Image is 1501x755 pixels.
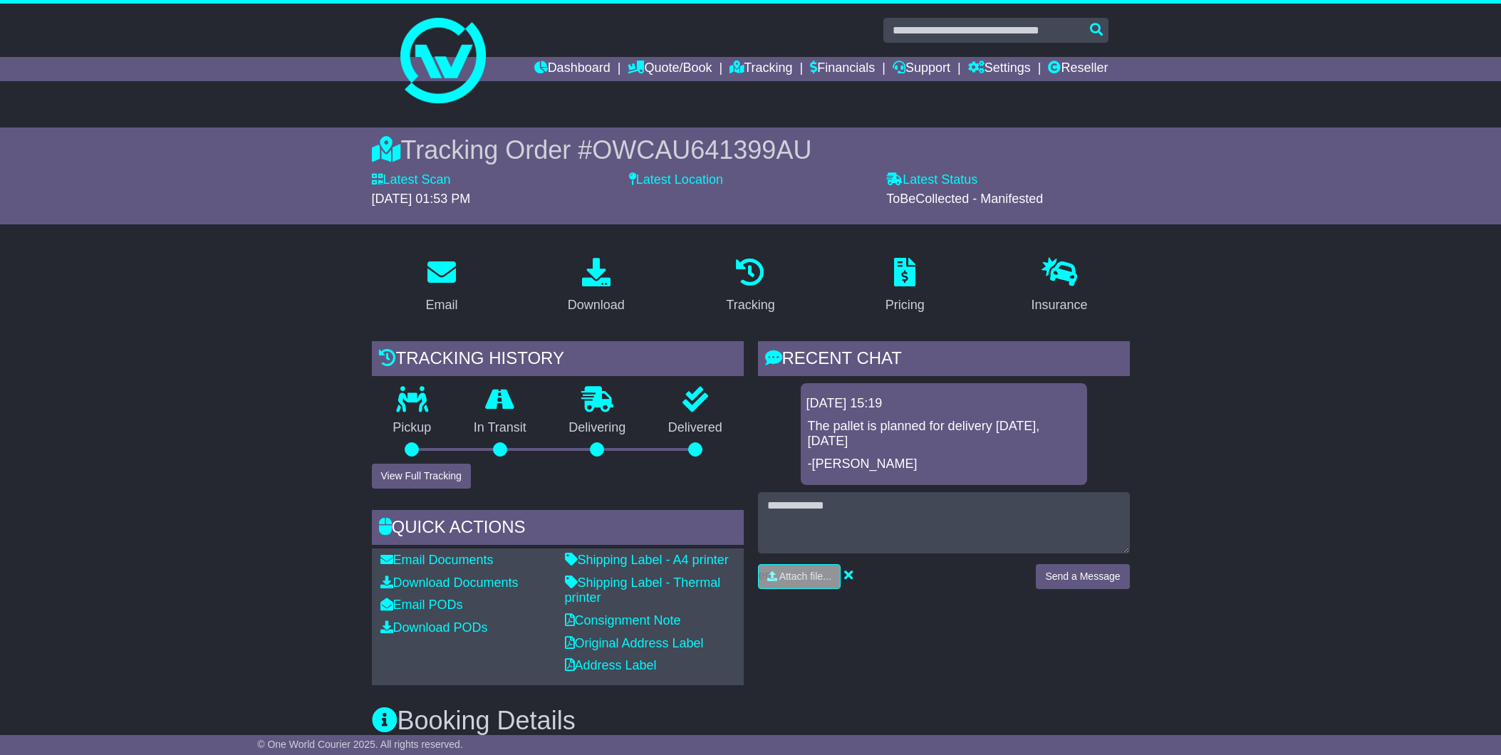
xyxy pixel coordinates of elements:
[726,296,774,315] div: Tracking
[380,598,463,612] a: Email PODs
[1022,253,1097,320] a: Insurance
[1048,57,1108,81] a: Reseller
[380,576,519,590] a: Download Documents
[729,57,792,81] a: Tracking
[647,420,744,436] p: Delivered
[372,172,451,188] label: Latest Scan
[565,658,657,672] a: Address Label
[717,253,784,320] a: Tracking
[565,553,729,567] a: Shipping Label - A4 printer
[1032,296,1088,315] div: Insurance
[548,420,648,436] p: Delivering
[257,739,463,750] span: © One World Courier 2025. All rights reserved.
[534,57,611,81] a: Dashboard
[372,420,453,436] p: Pickup
[416,253,467,320] a: Email
[592,135,811,165] span: OWCAU641399AU
[565,576,721,605] a: Shipping Label - Thermal printer
[876,253,934,320] a: Pricing
[810,57,875,81] a: Financials
[452,420,548,436] p: In Transit
[372,707,1130,735] h3: Booking Details
[886,172,977,188] label: Latest Status
[885,296,925,315] div: Pricing
[806,396,1081,412] div: [DATE] 15:19
[1036,564,1129,589] button: Send a Message
[893,57,950,81] a: Support
[565,613,681,628] a: Consignment Note
[372,464,471,489] button: View Full Tracking
[629,172,723,188] label: Latest Location
[380,620,488,635] a: Download PODs
[565,636,704,650] a: Original Address Label
[568,296,625,315] div: Download
[808,457,1080,472] p: -[PERSON_NAME]
[372,192,471,206] span: [DATE] 01:53 PM
[425,296,457,315] div: Email
[628,57,712,81] a: Quote/Book
[380,553,494,567] a: Email Documents
[559,253,634,320] a: Download
[372,341,744,380] div: Tracking history
[758,341,1130,380] div: RECENT CHAT
[968,57,1031,81] a: Settings
[372,510,744,548] div: Quick Actions
[808,419,1080,449] p: The pallet is planned for delivery [DATE], [DATE]
[372,135,1130,165] div: Tracking Order #
[886,192,1043,206] span: ToBeCollected - Manifested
